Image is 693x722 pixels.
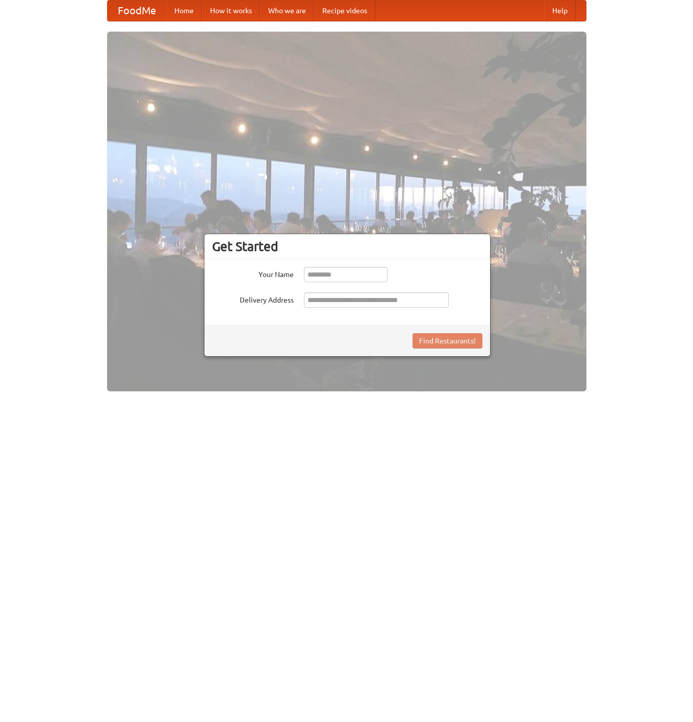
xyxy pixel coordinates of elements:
[260,1,314,21] a: Who we are
[314,1,375,21] a: Recipe videos
[413,333,482,348] button: Find Restaurants!
[544,1,576,21] a: Help
[212,267,294,280] label: Your Name
[166,1,202,21] a: Home
[212,239,482,254] h3: Get Started
[212,292,294,305] label: Delivery Address
[108,1,166,21] a: FoodMe
[202,1,260,21] a: How it works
